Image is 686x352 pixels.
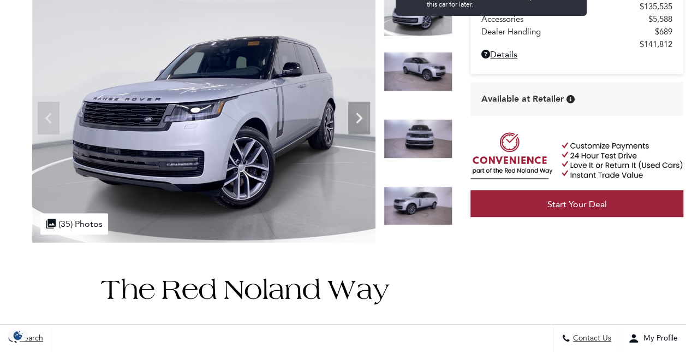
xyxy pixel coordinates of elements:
[384,119,452,159] img: New 2025 Hakuba Silver Land Rover SE image 3
[384,186,452,226] img: New 2025 Hakuba Silver Land Rover SE image 4
[5,330,31,341] img: Opt-Out Icon
[655,27,672,37] span: $689
[620,325,686,352] button: Open user profile menu
[384,52,452,91] img: New 2025 Hakuba Silver Land Rover SE image 2
[481,27,655,37] span: Dealer Handling
[640,2,672,11] span: $135,535
[570,334,611,343] span: Contact Us
[481,2,640,11] span: MSRP
[470,190,683,219] a: Start Your Deal
[639,334,678,343] span: My Profile
[481,2,672,11] a: MSRP $135,535
[547,199,607,209] span: Start Your Deal
[481,14,672,24] a: Accessories $5,588
[40,213,108,234] div: (35) Photos
[481,93,564,105] span: Available at Retailer
[648,14,672,24] span: $5,588
[481,27,672,37] a: Dealer Handling $689
[566,95,575,103] div: Vehicle is in stock and ready for immediate delivery. Due to demand, availability is subject to c...
[481,49,672,60] a: Details
[481,14,648,24] span: Accessories
[348,102,370,134] div: Next
[481,39,672,49] a: $141,812
[640,39,672,49] span: $141,812
[5,330,31,341] section: Click to Open Cookie Consent Modal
